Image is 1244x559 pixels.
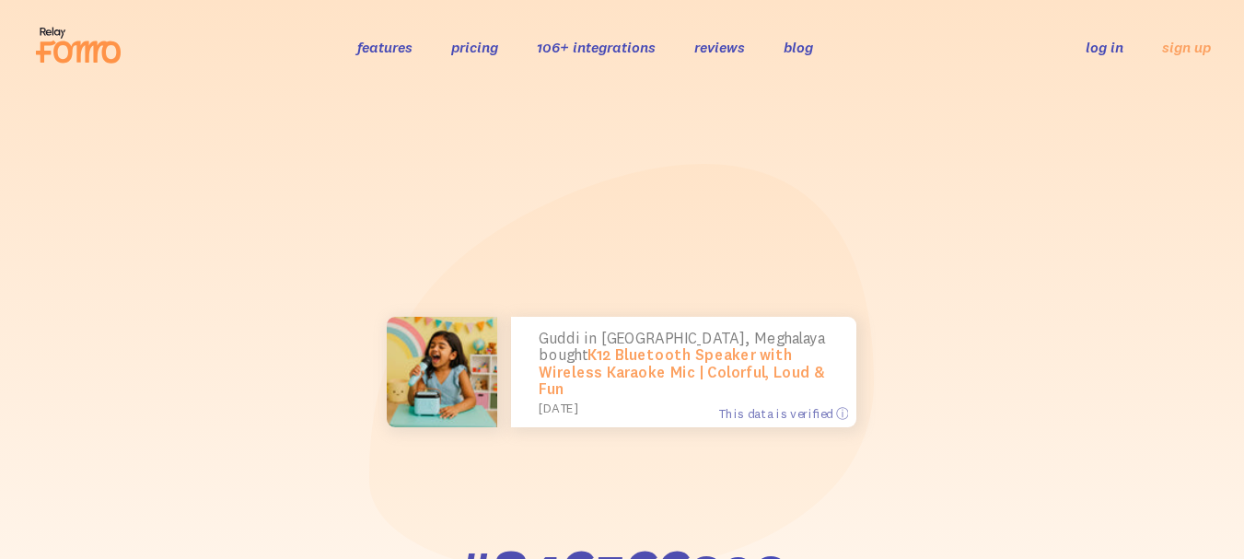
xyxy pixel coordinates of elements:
[1086,38,1123,56] a: log in
[387,317,497,427] img: K12_Bluetooth_Speaker_with_Wireless_Karaoke_Mic_Colorful_Loud_Fun_8a1c6e3d-bd3e-4723-91e0-f30b56e...
[539,330,829,414] p: Guddi in [GEOGRAPHIC_DATA], Meghalaya bought
[539,401,820,414] small: [DATE]
[357,38,413,56] a: features
[537,38,656,56] a: 106+ integrations
[1162,38,1211,57] a: sign up
[539,345,825,398] a: K12 Bluetooth Speaker with Wireless Karaoke Mic | Colorful, Loud & Fun
[451,38,498,56] a: pricing
[718,405,848,421] span: This data is verified ⓘ
[694,38,745,56] a: reviews
[784,38,813,56] a: blog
